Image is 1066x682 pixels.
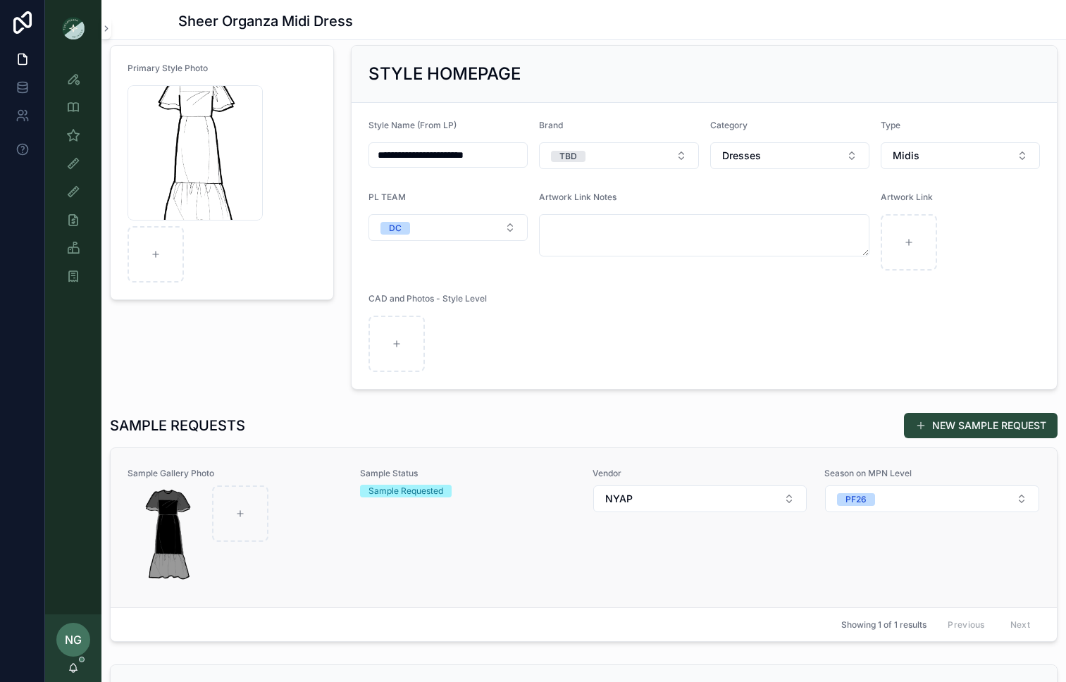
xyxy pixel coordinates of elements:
[710,142,869,169] button: Select Button
[539,142,698,169] button: Select Button
[841,619,926,631] span: Showing 1 of 1 results
[593,468,808,479] span: Vendor
[539,120,563,130] span: Brand
[368,293,487,304] span: CAD and Photos - Style Level
[368,63,521,85] h2: STYLE HOMEPAGE
[845,493,867,506] div: PF26
[710,120,748,130] span: Category
[368,192,406,202] span: PL TEAM
[881,120,900,130] span: Type
[824,468,1040,479] span: Season on MPN Level
[605,492,633,506] span: NYAP
[360,468,576,479] span: Sample Status
[65,631,82,648] span: NG
[559,151,577,162] div: TBD
[368,120,457,130] span: Style Name (From LP)
[368,214,528,241] button: Select Button
[389,222,402,235] div: DC
[904,413,1058,438] button: NEW SAMPLE REQUEST
[881,142,1040,169] button: Select Button
[110,416,245,435] h1: SAMPLE REQUESTS
[368,485,443,497] div: Sample Requested
[111,448,1057,607] a: Sample Gallery PhotoMidi_Black.pngSample StatusSample RequestedVendorSelect ButtonSeason on MPN L...
[62,17,85,39] img: App logo
[45,56,101,307] div: scrollable content
[128,468,343,479] span: Sample Gallery Photo
[893,149,919,163] span: Midis
[539,192,616,202] span: Artwork Link Notes
[128,485,206,587] img: Midi_Black.png
[825,485,1039,512] button: Select Button
[128,63,208,73] span: Primary Style Photo
[722,149,761,163] span: Dresses
[593,485,807,512] button: Select Button
[881,192,933,202] span: Artwork Link
[178,11,353,31] h1: Sheer Organza Midi Dress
